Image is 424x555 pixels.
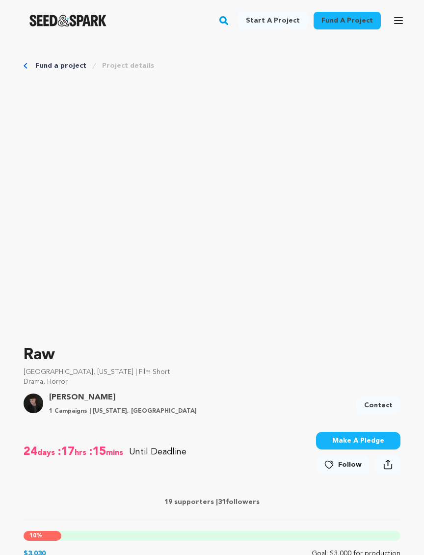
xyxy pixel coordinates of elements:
[29,15,106,26] a: Seed&Spark Homepage
[29,15,106,26] img: Seed&Spark Logo Dark Mode
[24,377,400,387] p: Drama, Horror
[24,367,400,377] p: [GEOGRAPHIC_DATA], [US_STATE] | Film Short
[129,445,186,459] p: Until Deadline
[24,497,400,507] p: 19 supporters | followers
[24,344,400,367] p: Raw
[37,444,57,460] span: days
[24,61,400,71] div: Breadcrumb
[75,444,88,460] span: hrs
[314,12,381,29] a: Fund a project
[356,396,400,414] a: Contact
[29,533,36,539] span: 10
[316,456,370,474] button: Follow
[49,407,197,415] p: 1 Campaigns | [US_STATE], [GEOGRAPHIC_DATA]
[316,432,400,449] button: Make A Pledge
[338,460,362,470] span: Follow
[238,12,308,29] a: Start a project
[102,61,154,71] a: Project details
[24,444,37,460] span: 24
[88,444,106,460] span: :15
[49,392,197,403] a: Goto Jayson Hanmer profile
[35,61,86,71] a: Fund a project
[24,531,61,541] div: %
[24,394,43,413] img: e4d5c9ffd1a33150.png
[218,499,226,505] span: 31
[57,444,75,460] span: :17
[106,444,125,460] span: mins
